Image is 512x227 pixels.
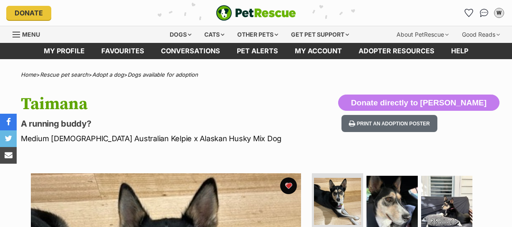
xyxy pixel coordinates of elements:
img: logo-e224e6f780fb5917bec1dbf3a21bbac754714ae5b6737aabdf751b685950b380.svg [216,5,296,21]
a: Help [443,43,477,59]
a: Donate [6,6,51,20]
a: Adopter resources [350,43,443,59]
p: A running buddy? [21,118,313,130]
a: Pet alerts [228,43,286,59]
button: Print an adoption poster [341,115,437,132]
button: favourite [280,177,297,194]
a: My account [286,43,350,59]
div: Good Reads [456,26,506,43]
button: My account [492,6,506,20]
img: chat-41dd97257d64d25036548639549fe6c8038ab92f7586957e7f3b1b290dea8141.svg [480,9,489,17]
img: Photo of Taimana [366,176,418,227]
div: W [495,9,503,17]
p: Medium [DEMOGRAPHIC_DATA] Australian Kelpie x Alaskan Husky Mix Dog [21,133,313,144]
img: Photo of Taimana [314,178,361,225]
ul: Account quick links [462,6,506,20]
div: Dogs [164,26,197,43]
div: Get pet support [285,26,355,43]
div: Other pets [231,26,284,43]
span: Menu [22,31,40,38]
a: Rescue pet search [40,71,88,78]
img: Photo of Taimana [421,176,472,227]
a: Dogs available for adoption [128,71,198,78]
a: Adopt a dog [92,71,124,78]
a: Conversations [477,6,491,20]
a: Favourites [93,43,153,59]
a: Favourites [462,6,476,20]
a: conversations [153,43,228,59]
div: Cats [198,26,230,43]
div: About PetRescue [391,26,454,43]
button: Donate directly to [PERSON_NAME] [338,95,499,111]
a: PetRescue [216,5,296,21]
a: Home [21,71,36,78]
a: Menu [13,26,46,41]
h1: Taimana [21,95,313,114]
a: My profile [35,43,93,59]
